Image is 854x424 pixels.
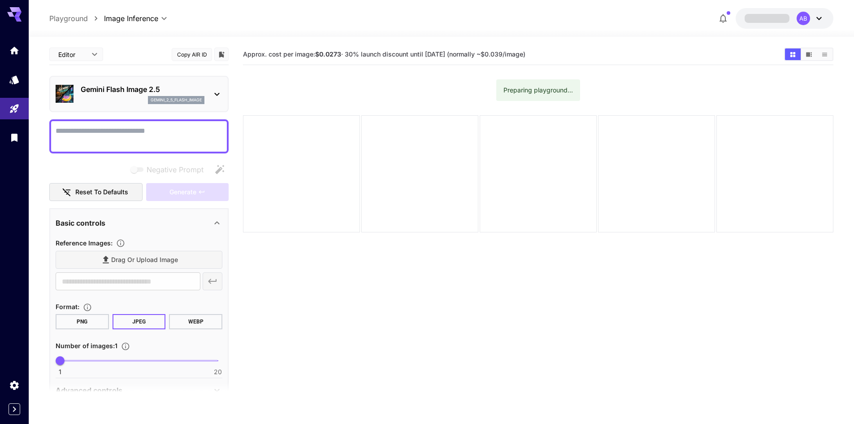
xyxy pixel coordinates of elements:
[785,48,801,60] button: Show images in grid view
[147,164,204,175] span: Negative Prompt
[56,314,109,329] button: PNG
[56,80,222,108] div: Gemini Flash Image 2.5gemini_2_5_flash_image
[784,48,833,61] div: Show images in grid viewShow images in video viewShow images in list view
[9,403,20,415] button: Expand sidebar
[9,103,20,114] div: Playground
[56,239,113,247] span: Reference Images :
[9,132,20,143] div: Library
[151,97,202,103] p: gemini_2_5_flash_image
[113,239,129,248] button: Upload a reference image to guide the result. This is needed for Image-to-Image or Inpainting. Su...
[81,84,204,95] p: Gemini Flash Image 2.5
[49,13,88,24] a: Playground
[129,164,211,175] span: Negative prompts are not compatible with the selected model.
[49,183,143,201] button: Reset to defaults
[801,48,817,60] button: Show images in video view
[56,303,79,310] span: Format :
[243,50,525,58] span: Approx. cost per image: · 30% launch discount until [DATE] (normally ~$0.039/image)
[736,8,833,29] button: AB
[58,50,86,59] span: Editor
[9,380,20,391] div: Settings
[56,342,117,350] span: Number of images : 1
[49,13,104,24] nav: breadcrumb
[113,314,166,329] button: JPEG
[104,13,158,24] span: Image Inference
[56,380,222,401] div: Advanced controls
[214,367,222,376] span: 20
[9,74,20,85] div: Models
[315,50,341,58] b: $0.0273
[503,82,573,98] div: Preparing playground...
[56,218,105,228] p: Basic controls
[172,48,212,61] button: Copy AIR ID
[169,314,222,329] button: WEBP
[59,367,61,376] span: 1
[9,45,20,56] div: Home
[56,212,222,234] div: Basic controls
[817,48,832,60] button: Show images in list view
[797,12,810,25] div: AB
[79,303,95,312] button: Choose the file format for the output image.
[217,49,225,60] button: Add to library
[117,342,134,351] button: Specify how many images to generate in a single request. Each image generation will be charged se...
